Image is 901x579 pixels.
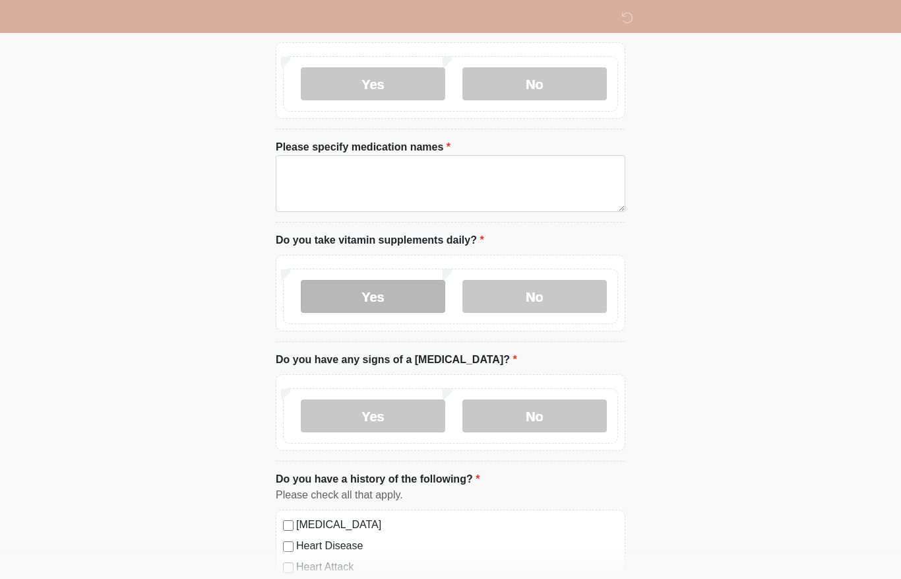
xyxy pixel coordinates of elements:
label: Do you have any signs of a [MEDICAL_DATA]? [276,352,517,368]
label: Yes [301,399,445,432]
label: Do you have a history of the following? [276,471,480,487]
label: [MEDICAL_DATA] [296,517,618,533]
label: Yes [301,67,445,100]
label: Heart Attack [296,559,618,575]
label: No [462,399,607,432]
label: Yes [301,280,445,313]
img: DM Studio Logo [263,10,280,26]
div: Please check all that apply. [276,487,625,503]
label: Heart Disease [296,538,618,554]
label: Do you take vitamin supplements daily? [276,232,484,248]
input: [MEDICAL_DATA] [283,520,294,531]
label: No [462,280,607,313]
input: Heart Attack [283,562,294,573]
label: Please specify medication names [276,139,450,155]
input: Heart Disease [283,541,294,552]
label: No [462,67,607,100]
